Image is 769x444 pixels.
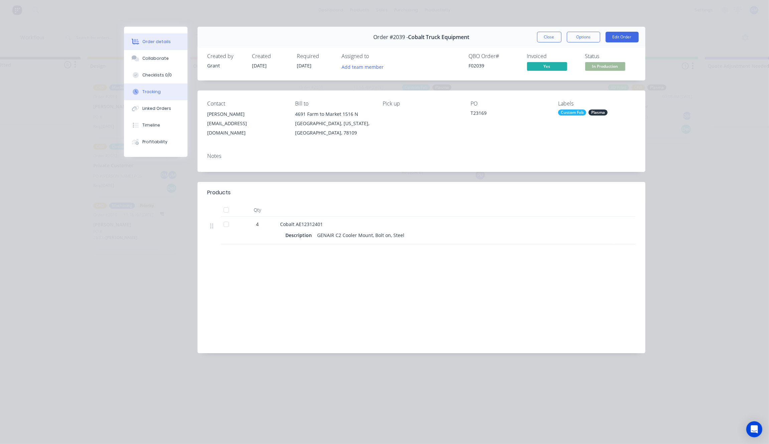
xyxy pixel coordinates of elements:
[315,230,407,240] div: GENAIR C2 Cooler Mount, Bolt on, Steel
[208,119,284,138] div: [EMAIL_ADDRESS][DOMAIN_NAME]
[208,53,244,59] div: Created by
[124,100,187,117] button: Linked Orders
[373,34,408,40] span: Order #2039 -
[208,100,284,107] div: Contact
[295,109,372,138] div: 4691 Farm to Market 1516 N[GEOGRAPHIC_DATA], [US_STATE], [GEOGRAPHIC_DATA], 78109
[469,62,519,69] div: F02039
[124,83,187,100] button: Tracking
[585,62,625,72] button: In Production
[606,32,639,42] button: Edit Order
[252,53,289,59] div: Created
[208,189,231,197] div: Products
[746,421,762,437] div: Open Intercom Messenger
[383,100,460,107] div: Pick up
[124,134,187,150] button: Profitability
[558,100,635,107] div: Labels
[208,109,284,119] div: [PERSON_NAME]
[589,109,608,116] div: Plasma
[295,119,372,138] div: [GEOGRAPHIC_DATA], [US_STATE], [GEOGRAPHIC_DATA], 78109
[527,62,567,70] span: Yes
[124,50,187,67] button: Collaborate
[280,221,323,227] span: Cobalt AE12312401
[297,53,334,59] div: Required
[208,109,284,138] div: [PERSON_NAME][EMAIL_ADDRESS][DOMAIN_NAME]
[585,62,625,70] span: In Production
[124,67,187,83] button: Checklists 0/0
[238,203,278,217] div: Qty
[252,62,267,69] span: [DATE]
[142,89,161,95] div: Tracking
[469,53,519,59] div: QBO Order #
[142,122,160,128] div: Timeline
[408,34,469,40] span: Cobalt Truck Equipment
[471,100,547,107] div: PO
[142,72,172,78] div: Checklists 0/0
[124,33,187,50] button: Order details
[142,55,169,61] div: Collaborate
[558,109,586,116] div: Custom Fab
[338,62,387,71] button: Add team member
[142,139,167,145] div: Profitability
[585,53,635,59] div: Status
[537,32,561,42] button: Close
[142,105,171,112] div: Linked Orders
[208,153,635,159] div: Notes
[124,117,187,134] button: Timeline
[295,100,372,107] div: Bill to
[342,62,387,71] button: Add team member
[256,221,259,228] span: 4
[286,230,315,240] div: Description
[471,109,547,119] div: T23169
[295,109,372,119] div: 4691 Farm to Market 1516 N
[527,53,577,59] div: Invoiced
[142,39,171,45] div: Order details
[567,32,600,42] button: Options
[208,62,244,69] div: Grant
[342,53,409,59] div: Assigned to
[297,62,312,69] span: [DATE]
